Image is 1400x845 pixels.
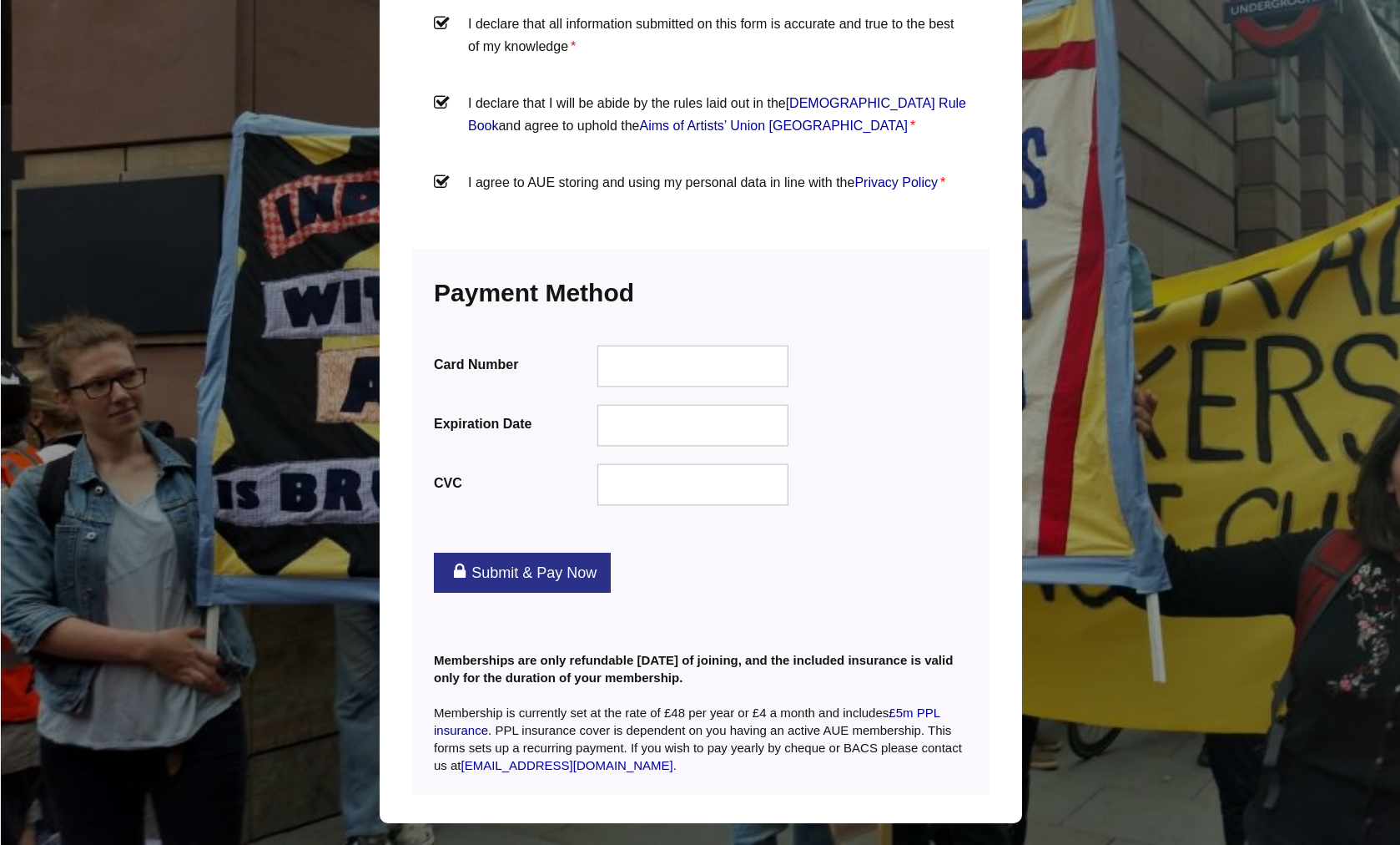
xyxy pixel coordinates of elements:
[434,171,968,221] label: I agree to AUE storing and using my personal data in line with the
[434,706,962,772] span: Membership is currently set at the rate of £48 per year or £4 a month and includes . PPL insuranc...
[468,96,966,133] a: [DEMOGRAPHIC_DATA] Rule Book
[434,13,968,63] label: I declare that all information submitted on this form is accurate and true to the best of my know...
[609,416,778,434] iframe: Secure expiration date input frame
[434,472,594,494] label: CVC
[434,92,968,142] label: I declare that I will be abide by the rules laid out in the and agree to uphold the
[609,475,778,493] iframe: Secure CVC input frame
[434,653,953,685] b: Memberships are only refundable [DATE] of joining, and the included insurance is valid only for t...
[640,119,909,133] a: Aims of Artists’ Union [GEOGRAPHIC_DATA]
[434,412,594,435] label: Expiration Date
[461,758,673,772] a: [EMAIL_ADDRESS][DOMAIN_NAME]
[434,353,594,376] label: Card Number
[434,706,939,737] a: £5m PPL insurance
[609,357,778,376] iframe: Secure card number input frame
[854,175,938,190] a: Privacy Policy
[434,553,611,593] a: Submit & Pay Now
